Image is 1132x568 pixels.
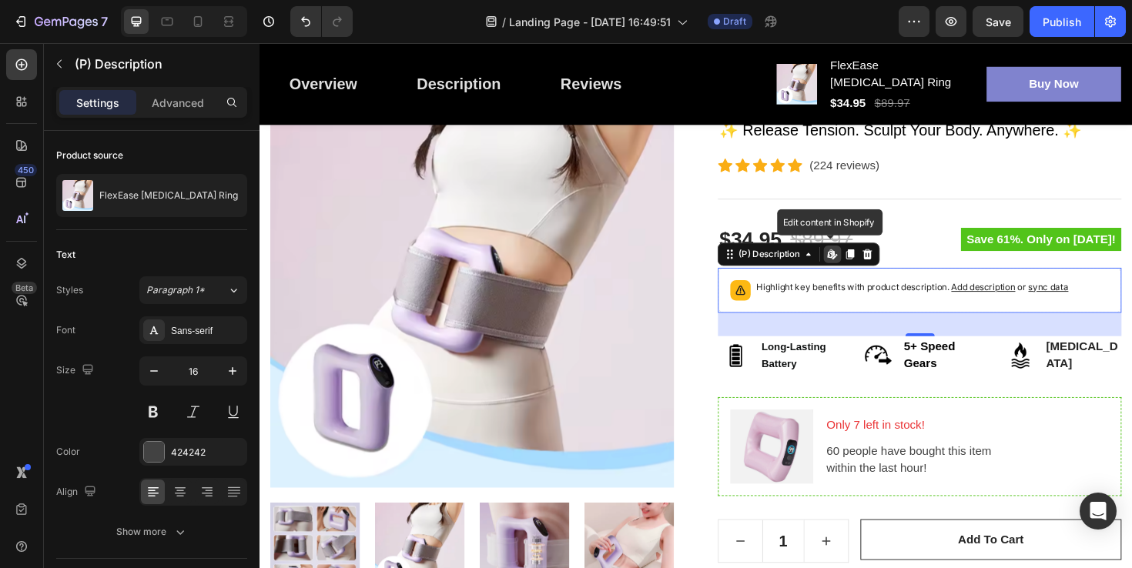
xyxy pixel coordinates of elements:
p: (224 reviews) [582,120,656,139]
div: Color [56,445,80,459]
div: Styles [56,283,83,297]
p: Highlight key benefits with product description. [526,251,856,266]
p: Advanced [152,95,204,111]
button: decrement [486,505,532,550]
p: ✨ Release Tension. Sculpt Your Body. Anywhere. ✨ [487,80,911,105]
button: Save [973,6,1023,37]
div: Buy Now [815,34,867,52]
span: or [800,252,856,264]
button: 7 [6,6,115,37]
input: quantity [532,505,577,550]
div: Align [56,482,99,503]
button: Publish [1030,6,1094,37]
div: Sans-serif [171,324,243,338]
p: [MEDICAL_DATA] [832,312,911,349]
iframe: Design area [260,43,1132,568]
img: Alt Image [498,388,586,466]
div: Show more [116,524,188,540]
div: Add to cart [739,516,809,535]
div: 424242 [171,446,243,459]
span: Long-Lasting Battery [531,315,600,346]
span: Landing Page - [DATE] 16:49:51 [509,14,671,30]
span: 5+ Speed Gears [682,314,737,346]
button: Show more [56,518,247,546]
button: increment [577,505,623,550]
span: / [502,14,506,30]
p: (P) Description [75,55,241,73]
div: Product source [56,149,123,162]
p: 7 [101,12,108,31]
img: product feature img [62,180,93,211]
button: Add to cart [636,504,913,547]
pre: Save 61%. Only on [DATE]! [742,195,913,220]
span: Draft [723,15,746,28]
span: Add description [732,252,800,264]
div: Beta [12,282,37,294]
div: (P) Description [504,216,575,230]
div: $34.95 [603,52,644,74]
button: Paragraph 1* [139,276,247,304]
p: Settings [76,95,119,111]
p: FlexEase [MEDICAL_DATA] Ring [99,190,238,201]
img: Alt Image [786,311,825,349]
div: Size [56,360,97,381]
img: Alt Image [485,311,524,349]
div: Undo/Redo [290,6,353,37]
div: Publish [1043,14,1081,30]
p: 60 people have bought this item within the last hour! [600,423,898,459]
div: $34.95 [485,190,554,226]
span: sync data [814,252,856,264]
div: $89.97 [561,190,630,226]
div: Font [56,323,75,337]
div: $89.97 [650,52,691,74]
div: Text [56,248,75,262]
div: 450 [15,164,37,176]
span: Paragraph 1* [146,283,205,297]
span: Save [986,15,1011,28]
img: Alt Image [636,311,675,349]
div: Open Intercom Messenger [1080,493,1117,530]
p: Only 7 left in stock! [600,395,898,413]
button: Buy Now [770,25,913,62]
